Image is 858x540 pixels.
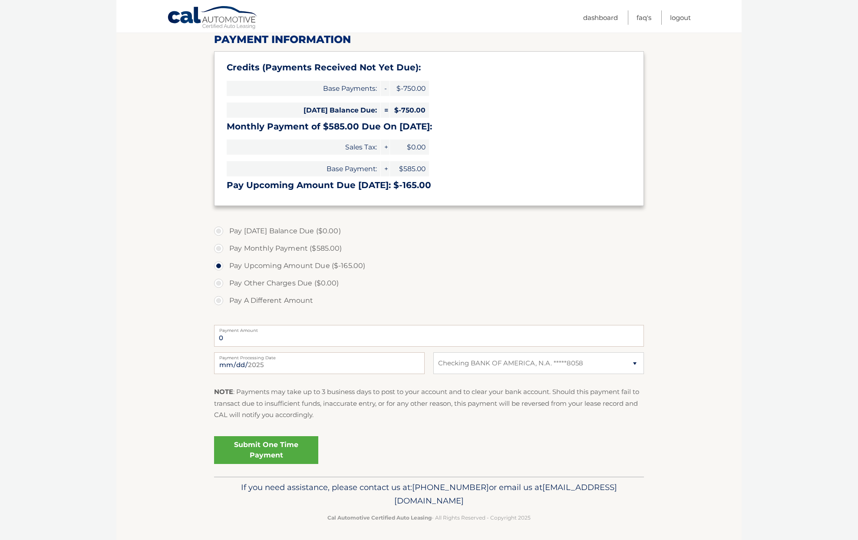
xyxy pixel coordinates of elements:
input: Payment Date [214,352,425,374]
h3: Pay Upcoming Amount Due [DATE]: $-165.00 [227,180,631,191]
a: FAQ's [637,10,651,25]
input: Payment Amount [214,325,644,347]
a: Cal Automotive [167,6,258,31]
span: - [381,81,389,96]
label: Pay Upcoming Amount Due ($-165.00) [214,257,644,275]
h2: Payment Information [214,33,644,46]
span: [DATE] Balance Due: [227,103,380,118]
strong: Cal Automotive Certified Auto Leasing [327,514,432,521]
a: Submit One Time Payment [214,436,318,464]
span: [PHONE_NUMBER] [412,482,489,492]
span: = [381,103,389,118]
label: Payment Amount [214,325,644,332]
span: + [381,161,389,176]
h3: Credits (Payments Received Not Yet Due): [227,62,631,73]
label: Pay Monthly Payment ($585.00) [214,240,644,257]
span: $0.00 [390,139,429,155]
span: + [381,139,389,155]
a: Logout [670,10,691,25]
label: Payment Processing Date [214,352,425,359]
strong: NOTE [214,388,233,396]
span: $-750.00 [390,103,429,118]
span: Base Payments: [227,81,380,96]
a: Dashboard [583,10,618,25]
label: Pay [DATE] Balance Due ($0.00) [214,222,644,240]
span: $585.00 [390,161,429,176]
p: If you need assistance, please contact us at: or email us at [220,480,638,508]
span: Sales Tax: [227,139,380,155]
p: : Payments may take up to 3 business days to post to your account and to clear your bank account.... [214,386,644,421]
span: $-750.00 [390,81,429,96]
h3: Monthly Payment of $585.00 Due On [DATE]: [227,121,631,132]
label: Pay Other Charges Due ($0.00) [214,275,644,292]
span: Base Payment: [227,161,380,176]
p: - All Rights Reserved - Copyright 2025 [220,513,638,522]
label: Pay A Different Amount [214,292,644,309]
